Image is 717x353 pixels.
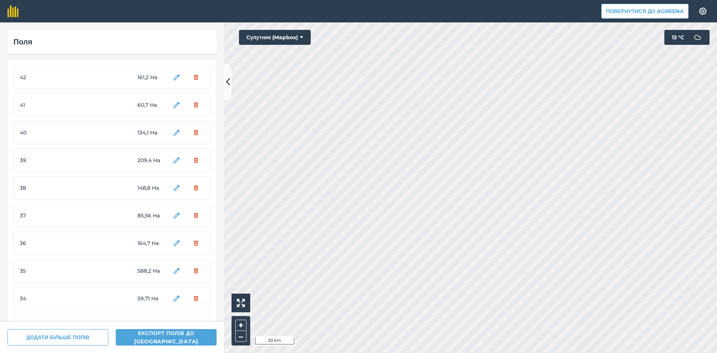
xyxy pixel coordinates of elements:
[7,329,108,346] button: ДОДАТИ БІЛЬШЕ ПОЛІВ
[20,101,76,109] span: 41
[664,30,710,45] button: 13 °C
[137,73,165,81] span: 161,2 Ha
[137,239,165,247] span: 164,7 Ha
[690,30,705,45] img: svg+xml;base64,PD94bWwgdmVyc2lvbj0iMS4wIiBlbmNvZGluZz0idXRmLTgiPz4KPCEtLSBHZW5lcmF0b3I6IEFkb2JlIE...
[20,73,76,81] span: 42
[116,329,217,346] button: Експорт полів до [GEOGRAPHIC_DATA]
[137,267,165,275] span: 588,2 Ha
[20,211,76,220] span: 37
[137,211,165,220] span: 85,56 Ha
[7,5,19,17] img: fieldmargin Логотип
[20,294,76,303] span: 34
[13,36,211,48] div: Поля
[237,299,245,307] img: Four arrows, one pointing top left, one top right, one bottom right and the last bottom left
[137,184,165,192] span: 148,8 Ha
[601,4,689,19] button: Повернутися до Agreena
[20,128,76,137] span: 40
[20,239,76,247] span: 36
[235,320,246,331] button: +
[20,184,76,192] span: 38
[239,30,311,45] button: Супутник (Mapbox)
[672,30,684,45] span: 13 ° C
[235,331,246,342] button: –
[20,267,76,275] span: 35
[20,156,76,164] span: 39
[137,156,165,164] span: 209,4 Ha
[137,128,165,137] span: 134,1 Ha
[698,7,707,15] img: A cog icon
[137,294,165,303] span: 59,71 Ha
[137,101,165,109] span: 60,7 Ha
